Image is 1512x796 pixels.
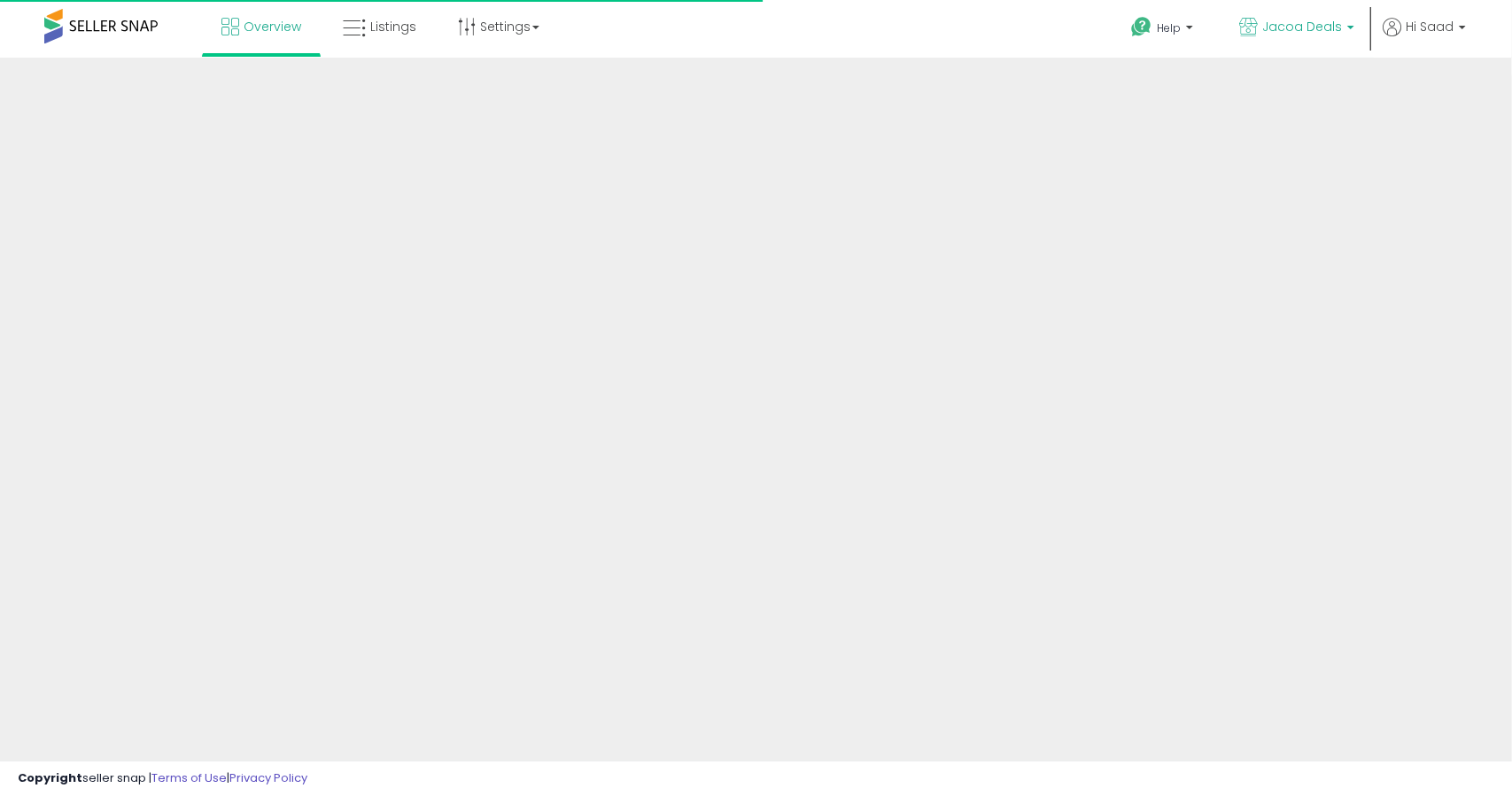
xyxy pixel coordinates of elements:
div: seller snap | | [18,770,307,787]
a: Privacy Policy [229,769,307,786]
span: Jacoa Deals [1262,18,1342,35]
span: Overview [244,18,301,35]
a: Help [1117,3,1211,58]
a: Hi Saad [1383,18,1466,58]
span: Listings [370,18,416,35]
a: Terms of Use [151,769,227,786]
strong: Copyright [18,769,82,786]
span: Help [1157,20,1181,35]
span: Hi Saad [1406,18,1454,35]
i: Get Help [1130,16,1152,38]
